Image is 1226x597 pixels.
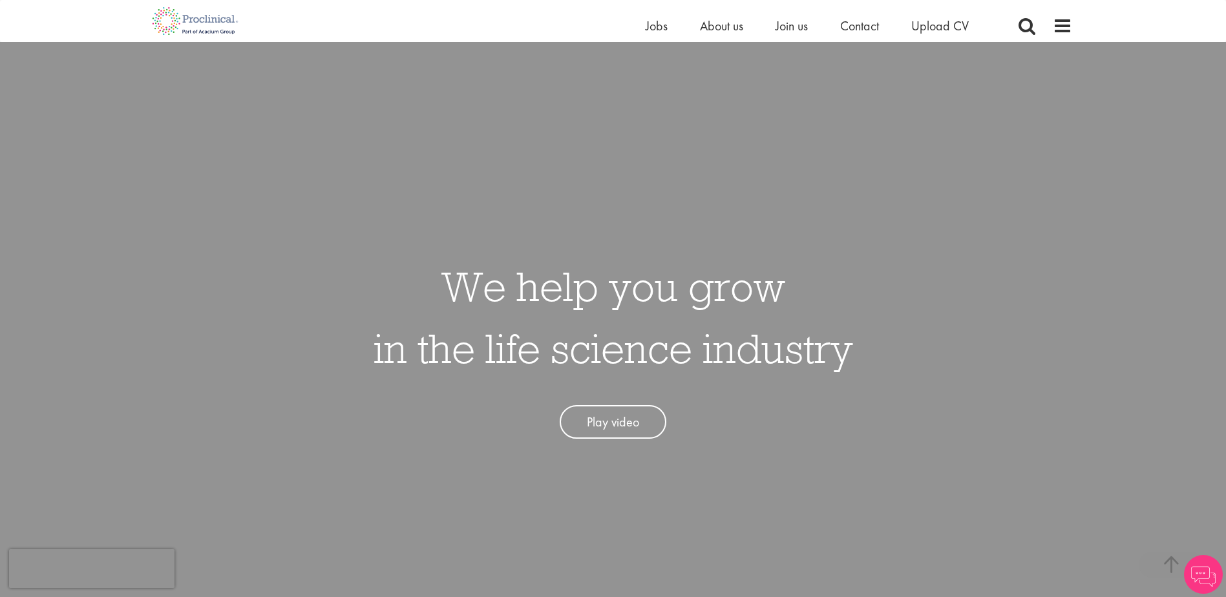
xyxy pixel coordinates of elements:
a: Join us [776,17,808,34]
a: Jobs [646,17,668,34]
a: Upload CV [911,17,969,34]
a: Play video [560,405,666,439]
img: Chatbot [1184,555,1223,594]
a: About us [700,17,743,34]
h1: We help you grow in the life science industry [374,255,853,379]
a: Contact [840,17,879,34]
